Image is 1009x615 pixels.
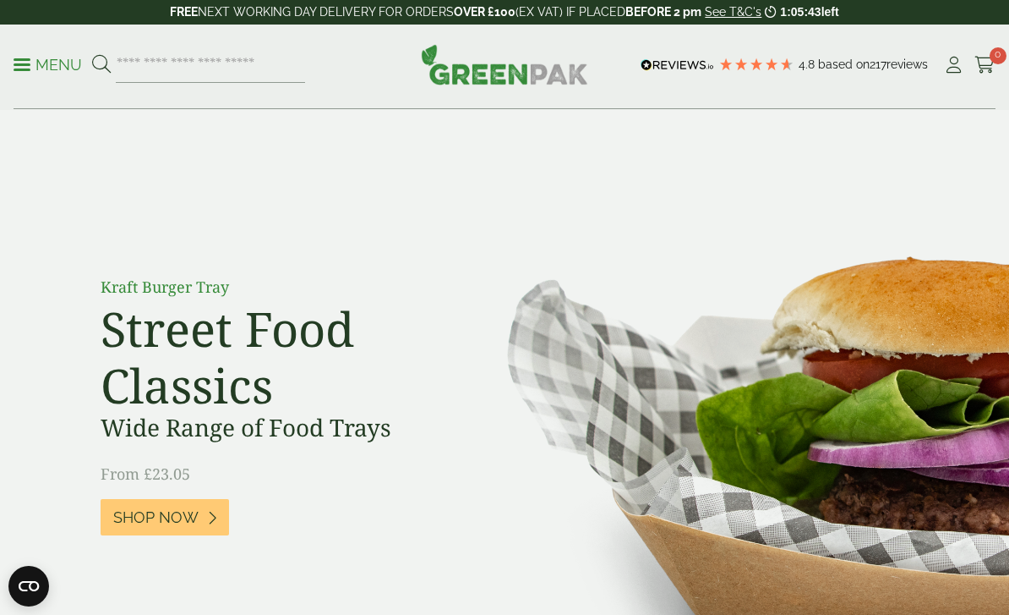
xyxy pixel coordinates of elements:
[14,55,82,72] a: Menu
[641,59,714,71] img: REVIEWS.io
[101,499,229,535] a: Shop Now
[101,276,481,299] p: Kraft Burger Tray
[454,5,515,19] strong: OVER £100
[14,55,82,75] p: Menu
[8,566,49,607] button: Open CMP widget
[718,57,794,72] div: 4.77 Stars
[421,44,588,85] img: GreenPak Supplies
[625,5,701,19] strong: BEFORE 2 pm
[780,5,821,19] span: 1:05:43
[799,58,818,71] span: 4.8
[943,57,964,74] i: My Account
[886,58,928,71] span: reviews
[113,508,199,527] span: Shop Now
[974,57,995,74] i: Cart
[990,47,1006,64] span: 0
[974,52,995,78] a: 0
[821,5,839,19] span: left
[705,5,761,19] a: See T&C's
[818,58,870,71] span: Based on
[101,464,190,484] span: From £23.05
[870,58,886,71] span: 217
[170,5,198,19] strong: FREE
[101,414,481,442] h3: Wide Range of Food Trays
[101,300,481,414] h2: Street Food Classics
